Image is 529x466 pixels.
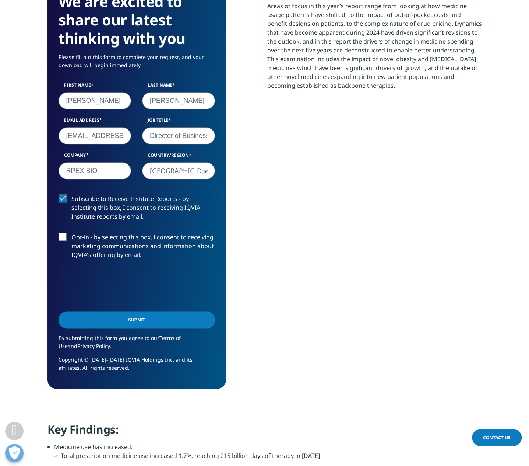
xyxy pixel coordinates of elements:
label: Opt-in - by selecting this box, I consent to receiving marketing communications and information a... [59,233,215,263]
span: Contact Us [483,434,511,441]
span: South Korea [142,163,215,180]
label: Country/Region [142,152,215,162]
p: By submitting this form you agree to our and . [59,334,215,356]
span: South Korea [142,162,215,179]
iframe: reCAPTCHA [59,271,170,300]
label: First Name [59,82,131,92]
p: Areas of focus in this year’s report range from looking at how medicine usage patterns have shift... [267,1,482,95]
label: Job Title [142,117,215,127]
label: Email Address [59,117,131,127]
label: Company [59,152,131,162]
label: Subscribe to Receive Institute Reports - by selecting this box, I consent to receiving IQVIA Inst... [59,194,215,225]
label: Last Name [142,82,215,92]
button: 개방형 기본 설정 [5,444,24,462]
a: Privacy Policy [77,342,110,349]
a: Contact Us [472,429,522,446]
p: Copyright © [DATE]-[DATE] IQVIA Holdings Inc. and its affiliates. All rights reserved. [59,356,215,378]
h4: Key Findings: [47,422,482,442]
input: Submit [59,311,215,328]
p: Please fill out this form to complete your request, and your download will begin immediately. [59,53,215,75]
li: Total prescription medicine use increased 1.7%, reaching 215 billion days of therapy in [DATE] [61,451,482,465]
